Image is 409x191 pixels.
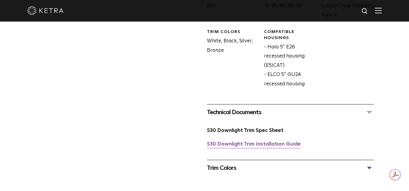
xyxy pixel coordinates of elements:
a: S30 Downlight Trim Spec Sheet [207,128,283,133]
img: search icon [361,8,369,15]
div: Trim Colors [207,163,374,173]
div: Technical Documents [207,107,374,117]
img: ketra-logo-2019-white [27,6,64,15]
div: White, Black, Silver, Bronze [202,29,260,89]
img: Hamburger%20Nav.svg [375,8,382,13]
div: Compatible Housings [264,29,317,41]
div: Trim Colors [207,29,260,35]
a: S30 Downlight Trim Installation Guide [207,142,301,147]
div: - Halo 5” E26 recessed housing (E5ICAT) - ELCO 5” GU24 recessed housing [260,29,317,89]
